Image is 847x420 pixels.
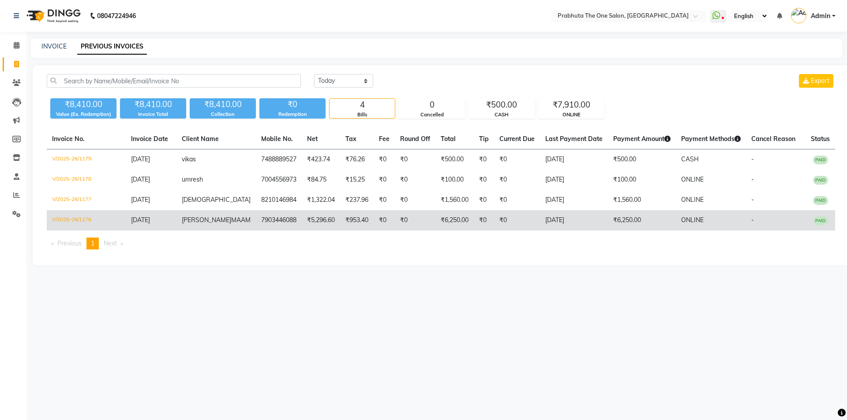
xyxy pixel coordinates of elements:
[799,74,833,88] button: Export
[302,170,340,190] td: ₹84.75
[811,11,830,21] span: Admin
[469,111,534,119] div: CASH
[256,210,302,230] td: 7903446088
[182,216,231,224] span: [PERSON_NAME]
[539,99,604,111] div: ₹7,910.00
[751,216,754,224] span: -
[131,135,168,143] span: Invoice Date
[131,175,150,183] span: [DATE]
[613,135,671,143] span: Payment Amount
[751,135,795,143] span: Cancel Reason
[395,190,435,210] td: ₹0
[681,135,741,143] span: Payment Methods
[57,239,82,247] span: Previous
[813,216,828,225] span: PAID
[751,196,754,204] span: -
[50,111,116,118] div: Value (Ex. Redemption)
[681,196,704,204] span: ONLINE
[399,99,465,111] div: 0
[395,210,435,230] td: ₹0
[47,74,301,88] input: Search by Name/Mobile/Email/Invoice No
[47,210,126,230] td: V/2025-26/1176
[52,135,85,143] span: Invoice No.
[190,111,256,118] div: Collection
[374,170,395,190] td: ₹0
[340,170,374,190] td: ₹15.25
[435,190,474,210] td: ₹1,560.00
[811,135,830,143] span: Status
[494,190,540,210] td: ₹0
[608,149,676,170] td: ₹500.00
[435,149,474,170] td: ₹500.00
[540,149,608,170] td: [DATE]
[261,135,293,143] span: Mobile No.
[811,77,829,85] span: Export
[441,135,456,143] span: Total
[190,98,256,111] div: ₹8,410.00
[608,170,676,190] td: ₹100.00
[791,8,806,23] img: Admin
[120,111,186,118] div: Invoice Total
[474,149,494,170] td: ₹0
[681,155,699,163] span: CASH
[330,111,395,119] div: Bills
[330,99,395,111] div: 4
[399,111,465,119] div: Cancelled
[469,99,534,111] div: ₹500.00
[120,98,186,111] div: ₹8,410.00
[608,210,676,230] td: ₹6,250.00
[435,210,474,230] td: ₹6,250.00
[494,149,540,170] td: ₹0
[374,190,395,210] td: ₹0
[499,135,535,143] span: Current Due
[474,190,494,210] td: ₹0
[97,4,136,28] b: 08047224946
[751,155,754,163] span: -
[479,135,489,143] span: Tip
[131,155,150,163] span: [DATE]
[435,170,474,190] td: ₹100.00
[540,170,608,190] td: [DATE]
[813,196,828,205] span: PAID
[340,190,374,210] td: ₹237.96
[259,98,326,111] div: ₹0
[22,4,83,28] img: logo
[47,149,126,170] td: V/2025-26/1179
[751,175,754,183] span: -
[104,239,117,247] span: Next
[131,196,150,204] span: [DATE]
[340,149,374,170] td: ₹76.26
[41,42,67,50] a: INVOICE
[813,176,828,185] span: PAID
[540,210,608,230] td: [DATE]
[302,190,340,210] td: ₹1,322.04
[540,190,608,210] td: [DATE]
[256,190,302,210] td: 8210146984
[77,39,147,55] a: PREVIOUS INVOICES
[182,155,196,163] span: vikas
[345,135,356,143] span: Tax
[374,210,395,230] td: ₹0
[494,170,540,190] td: ₹0
[474,170,494,190] td: ₹0
[47,190,126,210] td: V/2025-26/1177
[474,210,494,230] td: ₹0
[395,170,435,190] td: ₹0
[681,216,704,224] span: ONLINE
[681,175,704,183] span: ONLINE
[256,149,302,170] td: 7488889527
[379,135,390,143] span: Fee
[182,135,219,143] span: Client Name
[374,149,395,170] td: ₹0
[608,190,676,210] td: ₹1,560.00
[494,210,540,230] td: ₹0
[47,170,126,190] td: V/2025-26/1178
[182,175,203,183] span: umresh
[50,98,116,111] div: ₹8,410.00
[91,239,94,247] span: 1
[302,149,340,170] td: ₹423.74
[545,135,603,143] span: Last Payment Date
[302,210,340,230] td: ₹5,296.60
[539,111,604,119] div: ONLINE
[813,156,828,164] span: PAID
